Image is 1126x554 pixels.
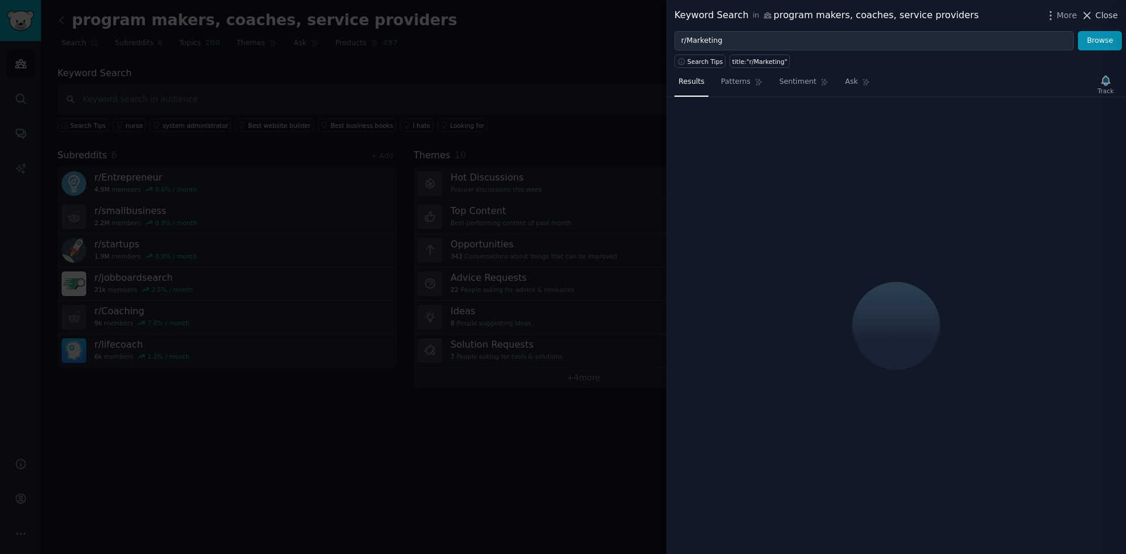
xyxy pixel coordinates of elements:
[841,73,874,97] a: Ask
[679,77,704,87] span: Results
[779,77,816,87] span: Sentiment
[775,73,833,97] a: Sentiment
[674,73,708,97] a: Results
[1081,9,1118,22] button: Close
[1044,9,1077,22] button: More
[1057,9,1077,22] span: More
[674,8,979,23] div: Keyword Search program makers, coaches, service providers
[1096,9,1118,22] span: Close
[732,57,788,66] div: title:"r/Marketing"
[717,73,767,97] a: Patterns
[1078,31,1122,51] button: Browse
[674,31,1074,51] input: Try a keyword related to your business
[674,55,725,68] button: Search Tips
[845,77,858,87] span: Ask
[721,77,750,87] span: Patterns
[687,57,723,66] span: Search Tips
[730,55,790,68] a: title:"r/Marketing"
[752,11,759,21] span: in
